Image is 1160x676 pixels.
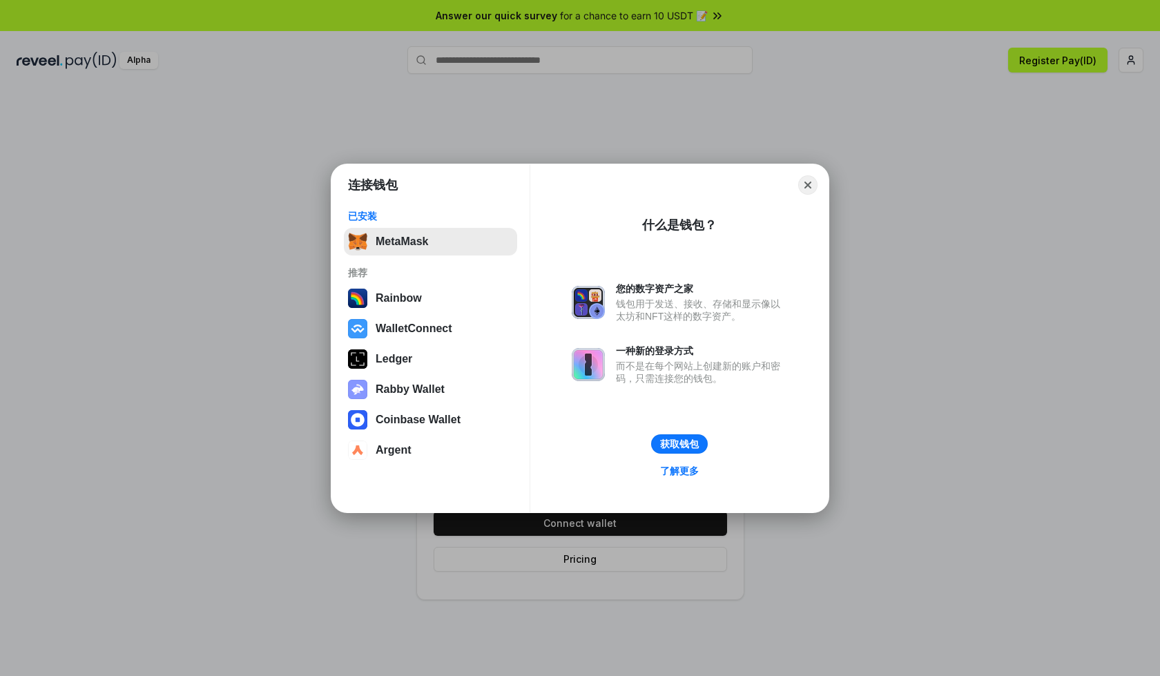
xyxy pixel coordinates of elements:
[348,319,367,338] img: svg+xml,%3Csvg%20width%3D%2228%22%20height%3D%2228%22%20viewBox%3D%220%200%2028%2028%22%20fill%3D...
[376,235,428,248] div: MetaMask
[376,353,412,365] div: Ledger
[344,406,517,434] button: Coinbase Wallet
[348,380,367,399] img: svg+xml,%3Csvg%20xmlns%3D%22http%3A%2F%2Fwww.w3.org%2F2000%2Fsvg%22%20fill%3D%22none%22%20viewBox...
[344,315,517,342] button: WalletConnect
[376,444,412,456] div: Argent
[572,286,605,319] img: svg+xml,%3Csvg%20xmlns%3D%22http%3A%2F%2Fwww.w3.org%2F2000%2Fsvg%22%20fill%3D%22none%22%20viewBox...
[376,414,461,426] div: Coinbase Wallet
[642,217,717,233] div: 什么是钱包？
[348,289,367,308] img: svg+xml,%3Csvg%20width%3D%22120%22%20height%3D%22120%22%20viewBox%3D%220%200%20120%20120%22%20fil...
[344,376,517,403] button: Rabby Wallet
[348,210,513,222] div: 已安装
[616,298,787,322] div: 钱包用于发送、接收、存储和显示像以太坊和NFT这样的数字资产。
[344,436,517,464] button: Argent
[798,175,818,195] button: Close
[344,345,517,373] button: Ledger
[344,228,517,255] button: MetaMask
[376,292,422,305] div: Rainbow
[348,349,367,369] img: svg+xml,%3Csvg%20xmlns%3D%22http%3A%2F%2Fwww.w3.org%2F2000%2Fsvg%22%20width%3D%2228%22%20height%3...
[348,441,367,460] img: svg+xml,%3Csvg%20width%3D%2228%22%20height%3D%2228%22%20viewBox%3D%220%200%2028%2028%22%20fill%3D...
[616,345,787,357] div: 一种新的登录方式
[348,177,398,193] h1: 连接钱包
[348,410,367,429] img: svg+xml,%3Csvg%20width%3D%2228%22%20height%3D%2228%22%20viewBox%3D%220%200%2028%2028%22%20fill%3D...
[660,465,699,477] div: 了解更多
[651,434,708,454] button: 获取钱包
[572,348,605,381] img: svg+xml,%3Csvg%20xmlns%3D%22http%3A%2F%2Fwww.w3.org%2F2000%2Fsvg%22%20fill%3D%22none%22%20viewBox...
[348,232,367,251] img: svg+xml,%3Csvg%20fill%3D%22none%22%20height%3D%2233%22%20viewBox%3D%220%200%2035%2033%22%20width%...
[660,438,699,450] div: 获取钱包
[376,322,452,335] div: WalletConnect
[652,462,707,480] a: 了解更多
[344,284,517,312] button: Rainbow
[348,267,513,279] div: 推荐
[616,282,787,295] div: 您的数字资产之家
[376,383,445,396] div: Rabby Wallet
[616,360,787,385] div: 而不是在每个网站上创建新的账户和密码，只需连接您的钱包。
